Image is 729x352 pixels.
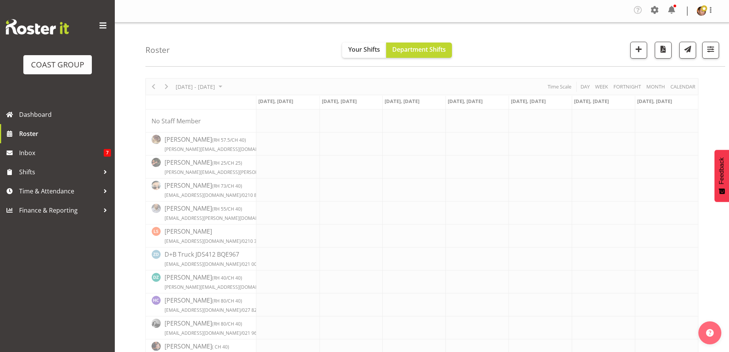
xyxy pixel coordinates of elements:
[348,45,380,54] span: Your Shifts
[702,42,719,59] button: Filter Shifts
[718,157,725,184] span: Feedback
[104,149,111,157] span: 7
[145,46,170,54] h4: Roster
[19,128,111,139] span: Roster
[697,7,706,16] img: mark-phillipse6af51212f3486541d32afe5cb767b3e.png
[19,205,99,216] span: Finance & Reporting
[19,166,99,178] span: Shifts
[386,43,452,58] button: Department Shifts
[342,43,386,58] button: Your Shifts
[19,147,104,159] span: Inbox
[19,109,111,120] span: Dashboard
[6,19,69,34] img: Rosterit website logo
[706,329,714,337] img: help-xxl-2.png
[392,45,446,54] span: Department Shifts
[714,150,729,202] button: Feedback - Show survey
[679,42,696,59] button: Send a list of all shifts for the selected filtered period to all rostered employees.
[31,59,84,70] div: COAST GROUP
[19,185,99,197] span: Time & Attendance
[630,42,647,59] button: Add a new shift
[655,42,672,59] button: Download a PDF of the roster according to the set date range.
